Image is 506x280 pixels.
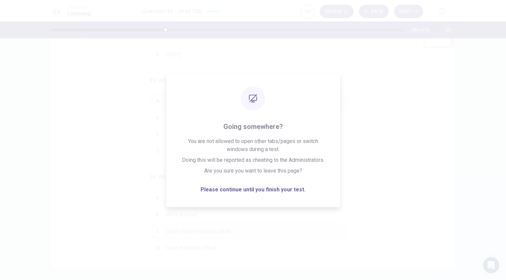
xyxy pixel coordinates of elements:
button: BOrganize a party [149,109,349,126]
span: 34m 07s [411,27,430,33]
h1: Listening [67,10,91,18]
button: Review [320,5,354,18]
span: 34 . [149,174,157,180]
button: AFinish a report [149,93,349,109]
div: D [152,146,163,157]
span: Write a report [166,211,198,219]
div: A [152,96,163,106]
span: What does the man need to do? [158,77,232,84]
span: [DATE] [166,51,181,59]
div: Open Intercom Messenger [483,257,499,273]
span: Postpone a meeting [166,147,214,155]
button: BWrite a report [149,206,349,223]
button: CSet up a new project [149,126,349,143]
span: Host a party [166,194,194,202]
span: Set up a new project [166,131,214,139]
button: Back [359,5,389,18]
button: AHost a party [149,189,349,206]
span: Order some invitation cards [166,227,231,235]
span: Go to the man’s office [166,244,216,252]
span: Organize a party [166,114,204,122]
h1: Question 32 - 34 of 100 [142,7,201,15]
div: B [152,209,163,220]
button: D[DATE] [149,46,349,63]
button: DGo to the man’s office [149,240,349,256]
span: Finish a report [166,97,200,105]
div: A [152,192,163,203]
div: C [152,129,163,140]
span: What is the woman going to do later? [158,174,245,180]
button: DPostpone a meeting [149,143,349,160]
button: Next [394,5,423,18]
span: 33 . [149,77,157,84]
button: COrder some invitation cards [149,223,349,240]
span: Simulation [67,5,91,10]
div: B [152,112,163,123]
div: D [152,243,163,253]
div: C [152,226,163,237]
div: D [152,49,163,60]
